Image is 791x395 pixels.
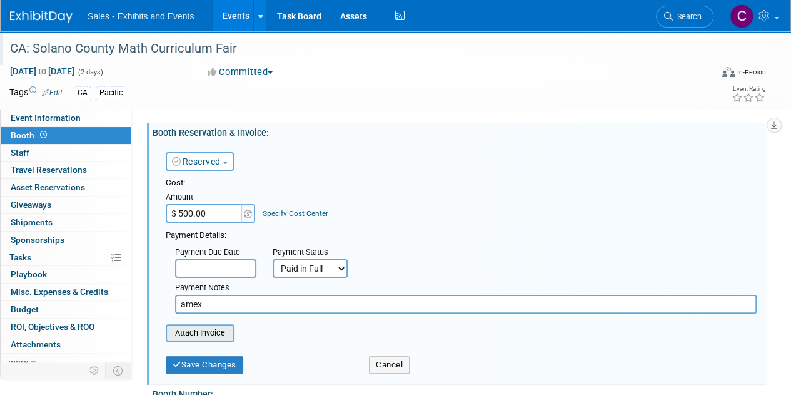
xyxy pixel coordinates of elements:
td: Toggle Event Tabs [106,362,131,379]
a: ROI, Objectives & ROO [1,319,131,336]
span: Playbook [11,269,47,279]
a: Giveaways [1,197,131,213]
span: Attachments [11,339,61,349]
img: ExhibitDay [10,11,73,23]
a: Search [656,6,713,28]
span: more [8,357,28,367]
span: Sponsorships [11,235,64,245]
div: Payment Notes [175,282,757,295]
a: Attachments [1,336,131,353]
a: Playbook [1,266,131,283]
span: Giveaways [11,200,51,210]
button: Cancel [369,356,410,374]
a: Asset Reservations [1,179,131,196]
div: In-Person [737,68,766,77]
span: Shipments [11,217,53,227]
span: Search [673,12,702,21]
a: Travel Reservations [1,162,131,178]
span: Booth [11,130,49,140]
a: Shipments [1,214,131,231]
button: Committed [203,66,278,79]
div: Cost: [166,177,757,189]
span: Budget [11,304,39,314]
div: Booth Reservation & Invoice: [153,123,766,139]
a: Budget [1,301,131,318]
a: Edit [42,88,63,97]
div: Event Format [655,65,766,84]
div: Payment Due Date [175,247,254,259]
div: Pacific [96,86,126,100]
span: [DATE] [DATE] [9,66,75,77]
a: Misc. Expenses & Credits [1,284,131,300]
img: Format-Inperson.png [722,67,735,77]
div: Amount [166,192,256,204]
span: Sales - Exhibits and Events [88,11,194,21]
div: CA [74,86,91,100]
span: Booth not reserved yet [38,130,49,140]
span: Asset Reservations [11,182,85,192]
a: Event Information [1,110,131,126]
span: Staff [11,148,29,158]
div: Payment Details: [166,227,757,242]
span: Event Information [11,113,81,123]
a: more [1,354,131,371]
div: Payment Status [273,247,356,259]
div: CA: Solano County Math Curriculum Fair [6,38,702,60]
span: (2 days) [77,68,103,76]
td: Tags [9,86,63,100]
button: Reserved [166,152,234,171]
a: Specify Cost Center [263,209,328,218]
div: Event Rating [732,86,765,92]
a: Reserved [172,156,221,167]
span: Tasks [9,252,31,262]
span: ROI, Objectives & ROO [11,322,94,332]
a: Booth [1,127,131,144]
button: Save Changes [166,356,243,374]
span: Travel Reservations [11,165,87,175]
a: Staff [1,145,131,162]
td: Personalize Event Tab Strip [84,362,106,379]
a: Tasks [1,249,131,266]
img: Christine Lurz [730,4,753,28]
a: Sponsorships [1,232,131,249]
span: Misc. Expenses & Credits [11,287,108,297]
span: to [36,66,48,76]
